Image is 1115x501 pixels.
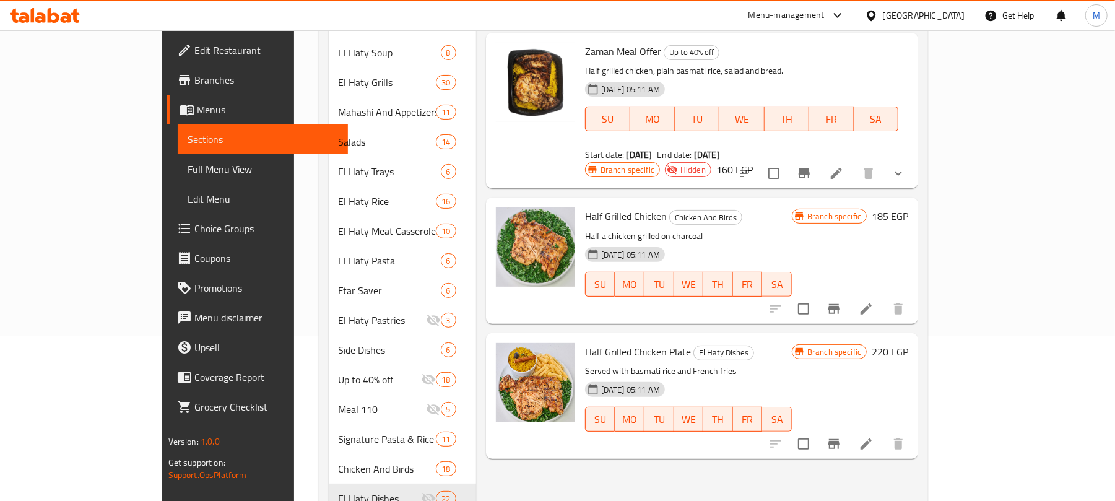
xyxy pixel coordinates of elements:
[339,461,436,476] span: Chicken And Birds
[496,43,575,122] img: Zaman Meal Offer
[194,221,339,236] span: Choice Groups
[339,224,436,238] div: El Haty Meat Casseroles
[329,454,476,484] div: Chicken And Birds18
[168,433,199,450] span: Version:
[496,343,575,422] img: Half Grilled Chicken Plate
[859,110,893,128] span: SA
[731,159,761,188] button: sort-choices
[329,216,476,246] div: El Haty Meat Casseroles10
[883,9,965,22] div: [GEOGRAPHIC_DATA]
[441,283,456,298] div: items
[814,110,849,128] span: FR
[891,166,906,181] svg: Show Choices
[329,157,476,186] div: El Haty Trays6
[585,147,625,163] span: Start date:
[703,407,733,432] button: TH
[188,191,339,206] span: Edit Menu
[178,184,349,214] a: Edit Menu
[329,335,476,365] div: Side Dishes6
[329,246,476,276] div: El Haty Pasta6
[339,432,436,447] span: Signature Pasta & Rice
[178,154,349,184] a: Full Menu View
[339,402,426,417] div: Meal 110
[194,340,339,355] span: Upsell
[194,43,339,58] span: Edit Restaurant
[620,411,640,429] span: MO
[762,407,792,432] button: SA
[596,249,665,261] span: [DATE] 05:11 AM
[441,285,456,297] span: 6
[693,346,754,360] div: El Haty Dishes
[791,431,817,457] span: Select to update
[733,407,763,432] button: FR
[859,302,874,316] a: Edit menu item
[675,107,719,131] button: TU
[339,105,436,120] div: Mahashi And Appetizers
[441,164,456,179] div: items
[167,35,349,65] a: Edit Restaurant
[596,84,665,95] span: [DATE] 05:11 AM
[819,429,849,459] button: Branch-specific-item
[329,424,476,454] div: Signature Pasta & Rice11
[883,429,913,459] button: delete
[767,276,787,294] span: SA
[441,342,456,357] div: items
[762,272,792,297] button: SA
[436,107,455,118] span: 11
[664,45,719,59] span: Up to 40% off
[329,365,476,394] div: Up to 40% off18
[436,225,455,237] span: 10
[802,211,866,222] span: Branch specific
[188,162,339,176] span: Full Menu View
[167,303,349,333] a: Menu disclaimer
[596,164,659,176] span: Branch specific
[329,276,476,305] div: Ftar Saver6
[168,467,247,483] a: Support.OpsPlatform
[194,370,339,385] span: Coverage Report
[194,72,339,87] span: Branches
[339,134,436,149] span: Salads
[883,159,913,188] button: show more
[426,313,441,328] svg: Inactive section
[339,194,436,209] div: El Haty Rice
[441,253,456,268] div: items
[708,276,728,294] span: TH
[664,45,719,60] div: Up to 40% off
[591,276,610,294] span: SU
[339,75,436,90] span: El Haty Grills
[669,210,742,225] div: Chicken And Birds
[724,110,759,128] span: WE
[441,313,456,328] div: items
[167,392,349,422] a: Grocery Checklist
[436,463,455,475] span: 18
[441,404,456,416] span: 5
[674,272,704,297] button: WE
[585,107,630,131] button: SU
[339,342,441,357] span: Side Dishes
[591,110,625,128] span: SU
[819,294,849,324] button: Branch-specific-item
[829,166,844,181] a: Edit menu item
[436,136,455,148] span: 14
[596,384,665,396] span: [DATE] 05:11 AM
[585,229,792,244] p: Half a chicken grilled on charcoal
[436,461,456,476] div: items
[615,407,644,432] button: MO
[441,255,456,267] span: 6
[426,402,441,417] svg: Inactive section
[436,372,456,387] div: items
[339,164,441,179] span: El Haty Trays
[167,214,349,243] a: Choice Groups
[591,411,610,429] span: SU
[738,411,758,429] span: FR
[167,273,349,303] a: Promotions
[329,97,476,127] div: Mahashi And Appetizers11
[197,102,339,117] span: Menus
[167,65,349,95] a: Branches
